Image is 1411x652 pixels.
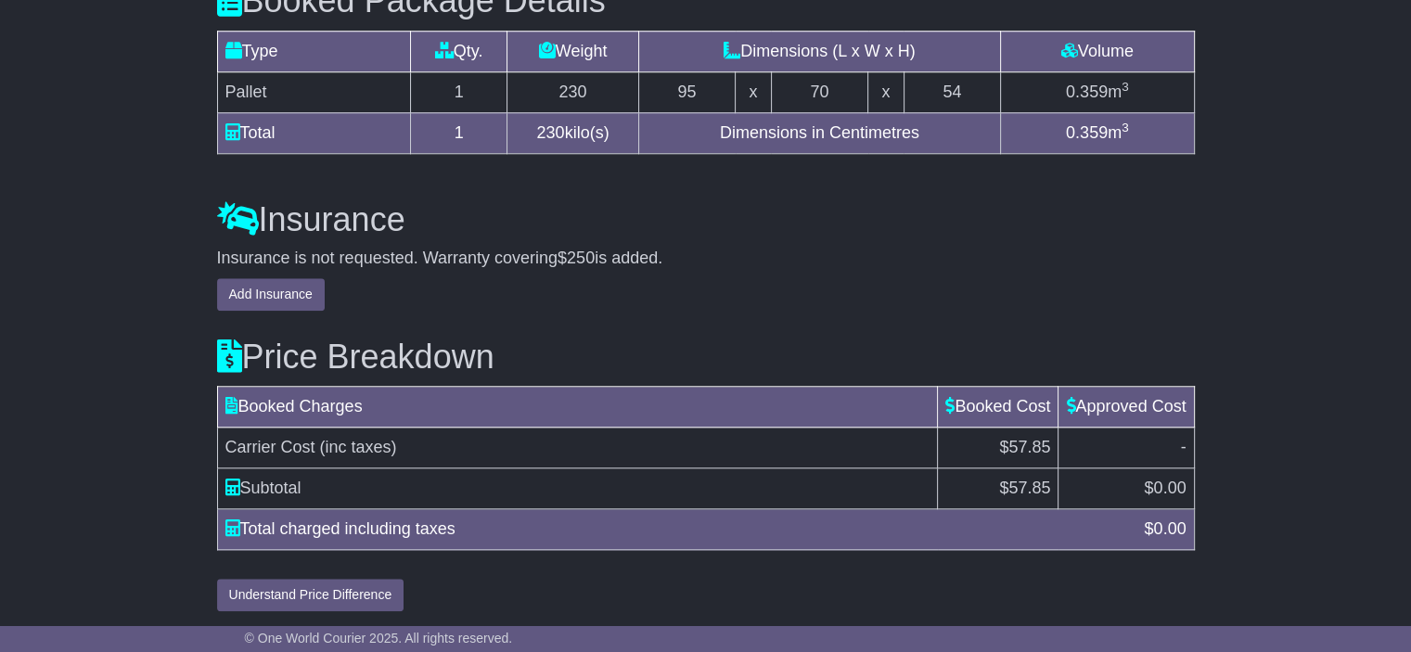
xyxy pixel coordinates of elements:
[507,71,639,112] td: 230
[411,112,507,153] td: 1
[411,31,507,71] td: Qty.
[245,631,513,646] span: © One World Courier 2025. All rights reserved.
[938,468,1058,509] td: $
[217,31,411,71] td: Type
[1066,123,1108,142] span: 0.359
[558,249,595,267] span: $250
[320,438,397,456] span: (inc taxes)
[217,201,1195,238] h3: Insurance
[638,71,735,112] td: 95
[1000,31,1194,71] td: Volume
[868,71,904,112] td: x
[1008,479,1050,497] span: 57.85
[1181,438,1187,456] span: -
[217,387,938,428] td: Booked Charges
[638,112,1000,153] td: Dimensions in Centimetres
[411,71,507,112] td: 1
[1066,83,1108,101] span: 0.359
[1153,519,1186,538] span: 0.00
[507,31,639,71] td: Weight
[225,438,315,456] span: Carrier Cost
[1000,112,1194,153] td: m
[216,517,1135,542] div: Total charged including taxes
[1153,479,1186,497] span: 0.00
[217,339,1195,376] h3: Price Breakdown
[507,112,639,153] td: kilo(s)
[537,123,565,142] span: 230
[217,579,404,611] button: Understand Price Difference
[217,278,325,311] button: Add Insurance
[904,71,1000,112] td: 54
[1122,80,1129,94] sup: 3
[1058,468,1194,509] td: $
[736,71,772,112] td: x
[1122,121,1129,134] sup: 3
[638,31,1000,71] td: Dimensions (L x W x H)
[217,249,1195,269] div: Insurance is not requested. Warranty covering is added.
[1135,517,1195,542] div: $
[217,112,411,153] td: Total
[999,438,1050,456] span: $57.85
[1000,71,1194,112] td: m
[217,71,411,112] td: Pallet
[771,71,867,112] td: 70
[217,468,938,509] td: Subtotal
[938,387,1058,428] td: Booked Cost
[1058,387,1194,428] td: Approved Cost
